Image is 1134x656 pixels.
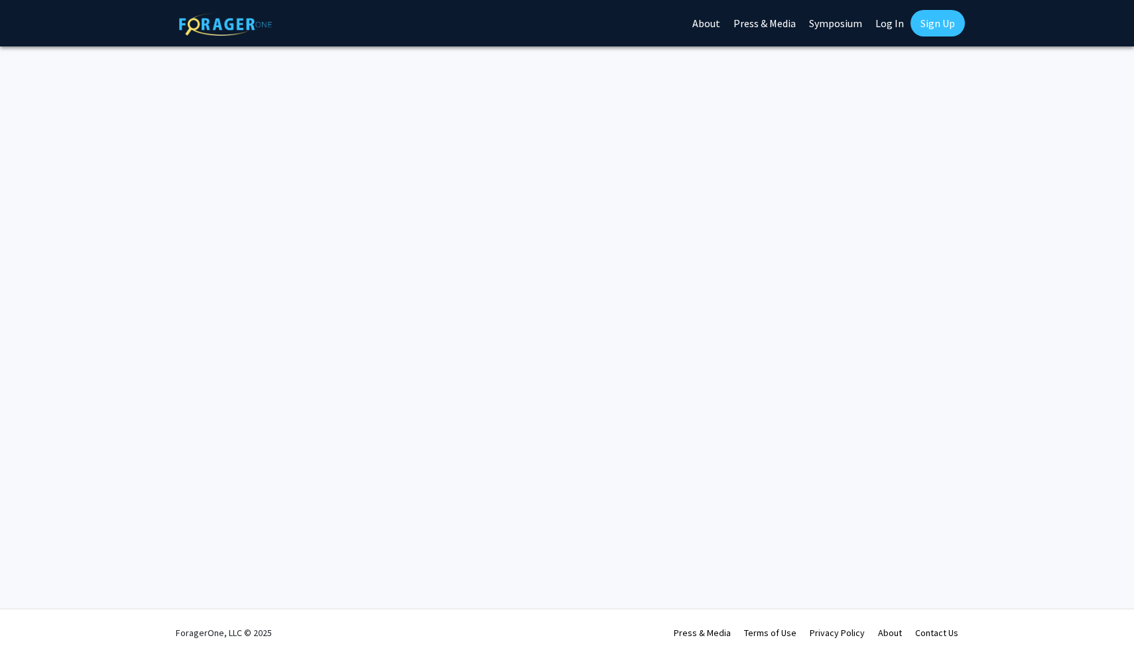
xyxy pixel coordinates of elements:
[674,627,731,639] a: Press & Media
[878,627,902,639] a: About
[911,10,965,36] a: Sign Up
[810,627,865,639] a: Privacy Policy
[915,627,958,639] a: Contact Us
[744,627,796,639] a: Terms of Use
[179,13,272,36] img: ForagerOne Logo
[176,610,272,656] div: ForagerOne, LLC © 2025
